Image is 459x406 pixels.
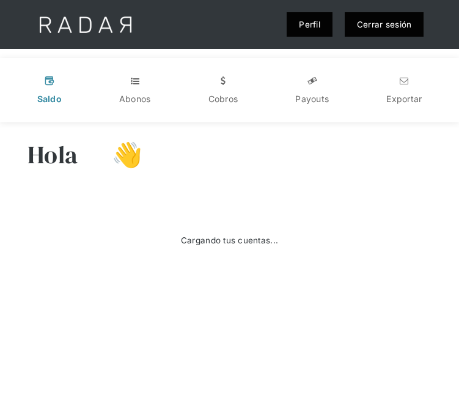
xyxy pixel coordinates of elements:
div: n [398,75,410,87]
div: w [217,75,229,87]
h3: 👋 [100,139,142,170]
div: y [306,75,318,87]
a: Cerrar sesión [345,12,424,37]
div: Exportar [386,93,422,105]
div: Cobros [208,93,238,105]
div: Abonos [119,93,151,105]
h3: Hola [28,139,78,170]
div: t [129,75,141,87]
div: Saldo [37,93,62,105]
div: Payouts [295,93,329,105]
a: Perfil [287,12,332,37]
div: Cargando tus cuentas... [181,234,278,246]
div: v [43,75,56,87]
